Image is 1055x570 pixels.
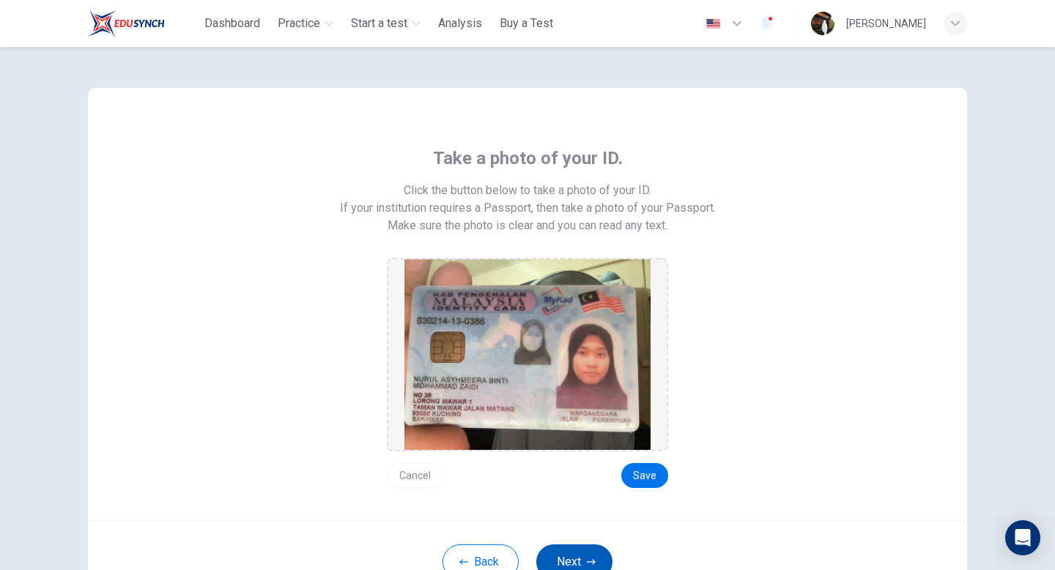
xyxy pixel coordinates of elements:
span: Make sure the photo is clear and you can read any text. [388,217,667,234]
button: Start a test [345,10,426,37]
div: Open Intercom Messenger [1005,520,1040,555]
span: Take a photo of your ID. [433,147,623,170]
span: Buy a Test [500,15,553,32]
button: Dashboard [199,10,266,37]
button: Buy a Test [494,10,559,37]
button: Analysis [432,10,488,37]
img: preview screemshot [404,259,651,450]
span: Start a test [351,15,407,32]
div: [PERSON_NAME] [846,15,926,32]
span: Click the button below to take a photo of your ID. If your institution requires a Passport, then ... [340,182,716,217]
button: Practice [272,10,339,37]
button: Save [621,463,668,488]
img: en [704,18,722,29]
a: ELTC logo [88,9,199,38]
span: Practice [278,15,320,32]
button: Cancel [387,463,443,488]
img: ELTC logo [88,9,165,38]
img: Profile picture [811,12,834,35]
span: Analysis [438,15,482,32]
span: Dashboard [204,15,260,32]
